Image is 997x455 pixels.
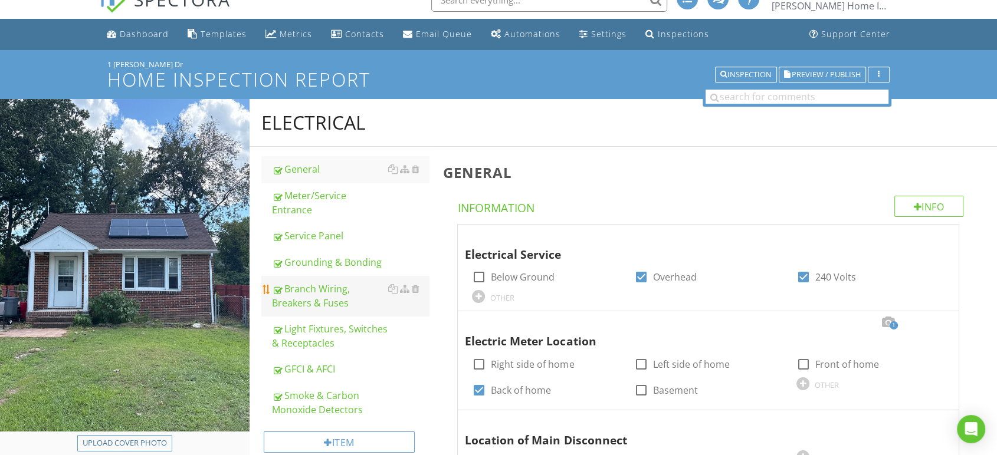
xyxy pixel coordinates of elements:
[486,24,565,45] a: Automations (Advanced)
[272,255,429,269] div: Grounding & Bonding
[653,271,697,283] label: Overhead
[398,24,477,45] a: Email Queue
[83,437,167,449] div: Upload cover photo
[201,28,247,39] div: Templates
[591,28,627,39] div: Settings
[490,293,514,302] div: OTHER
[272,229,429,243] div: Service Panel
[416,28,472,39] div: Email Queue
[575,24,631,45] a: Settings
[272,322,429,350] div: Light Fixtures, Switches & Receptacles
[272,282,429,310] div: Branch Wiring, Breakers & Fuses
[653,358,730,370] label: Left side of home
[326,24,389,45] a: Contacts
[261,24,317,45] a: Metrics
[272,388,429,417] div: Smoke & Carbon Monoxide Detectors
[957,415,985,443] div: Open Intercom Messenger
[272,362,429,376] div: GFCI & AFCI
[120,28,169,39] div: Dashboard
[491,358,574,370] label: Right side of home
[894,196,964,217] div: Info
[77,435,172,451] button: Upload cover photo
[715,67,777,83] button: Inspection
[107,60,890,69] div: 1 [PERSON_NAME] Dr
[272,162,429,176] div: General
[491,384,551,396] label: Back of home
[720,71,772,79] div: Inspection
[504,28,560,39] div: Automations
[443,164,978,180] h3: General
[107,69,890,90] h1: Home Inspection Report
[183,24,251,45] a: Templates
[653,384,698,396] label: Basement
[465,229,927,263] div: Electrical Service
[815,271,856,283] label: 240 Volts
[821,28,890,39] div: Support Center
[458,196,963,216] h4: Information
[280,28,312,39] div: Metrics
[815,380,839,390] div: OTHER
[792,71,861,78] span: Preview / Publish
[102,24,173,45] a: Dashboard
[261,111,366,134] div: Electrical
[491,271,555,283] label: Below Ground
[465,415,927,449] div: Location of Main Disconnect
[641,24,714,45] a: Inspections
[345,28,384,39] div: Contacts
[815,358,879,370] label: Front of home
[264,431,415,453] div: Item
[465,316,927,350] div: Electric Meter Location
[805,24,895,45] a: Support Center
[715,68,777,79] a: Inspection
[272,189,429,217] div: Meter/Service Entrance
[706,90,888,104] input: search for comments
[890,321,898,329] span: 1
[658,28,709,39] div: Inspections
[779,68,866,79] a: Preview / Publish
[779,67,866,83] button: Preview / Publish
